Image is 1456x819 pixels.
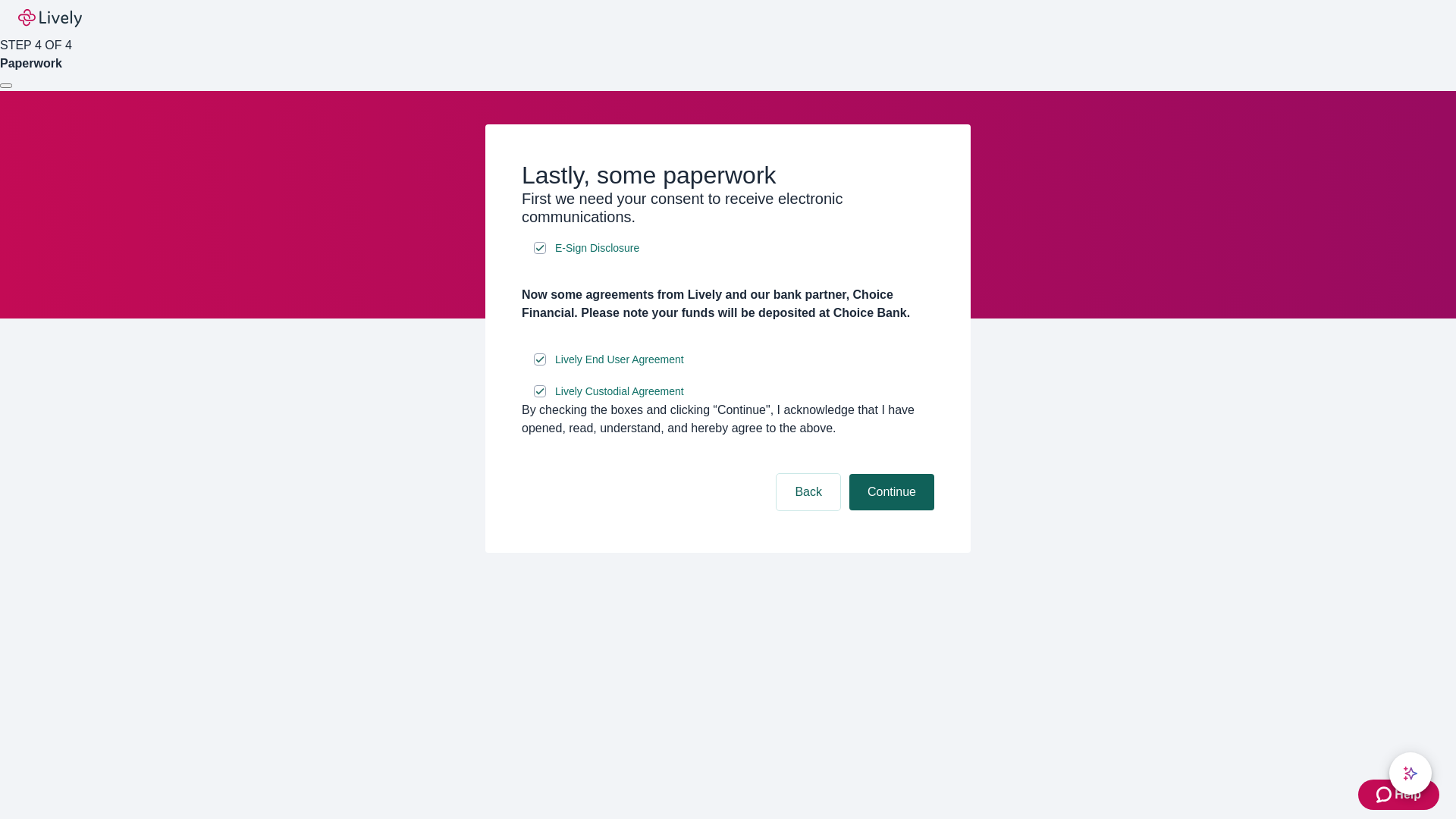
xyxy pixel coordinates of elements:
[1358,780,1439,810] button: Zendesk support iconHelp
[555,384,684,400] span: Lively Custodial Agreement
[1389,752,1432,795] button: chat
[1403,766,1418,781] svg: Lively AI Assistant
[849,474,934,510] button: Continue
[1395,786,1421,804] span: Help
[18,9,82,27] img: Lively
[777,474,840,510] button: Back
[522,190,934,226] h3: First we need your consent to receive electronic communications.
[555,240,639,256] span: E-Sign Disclosure
[552,382,687,401] a: e-sign disclosure document
[552,239,642,258] a: e-sign disclosure document
[522,286,934,322] h4: Now some agreements from Lively and our bank partner, Choice Financial. Please note your funds wi...
[552,350,687,369] a: e-sign disclosure document
[555,352,684,368] span: Lively End User Agreement
[522,401,934,438] div: By checking the boxes and clicking “Continue", I acknowledge that I have opened, read, understand...
[1376,786,1395,804] svg: Zendesk support icon
[522,161,934,190] h2: Lastly, some paperwork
